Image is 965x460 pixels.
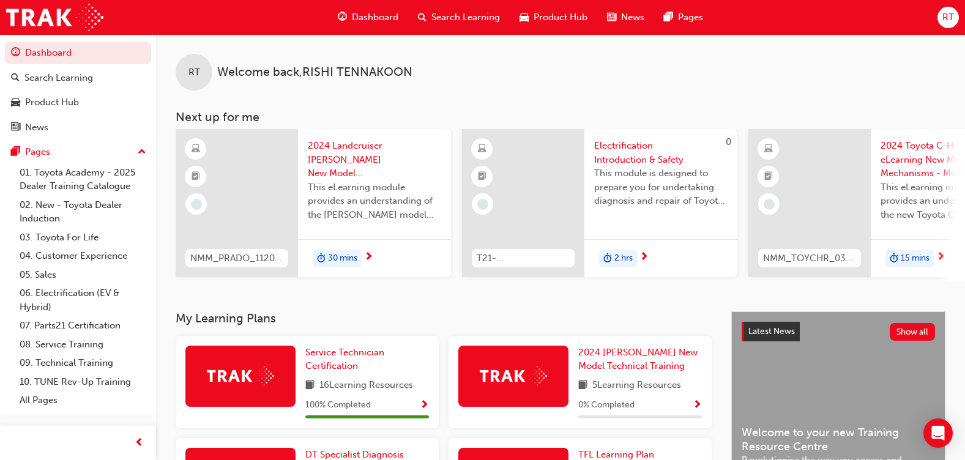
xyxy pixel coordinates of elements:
a: 2024 [PERSON_NAME] New Model Technical Training [578,346,702,373]
span: Welcome to your new Training Resource Centre [742,426,935,453]
a: Dashboard [5,42,151,64]
a: All Pages [15,391,151,410]
span: search-icon [11,73,20,84]
span: Latest News [748,326,795,336]
span: This eLearning module provides an understanding of the [PERSON_NAME] model line-up and its Katash... [308,180,441,222]
span: prev-icon [135,436,144,451]
span: RT [188,65,200,80]
span: duration-icon [317,251,326,267]
span: learningResourceType_ELEARNING-icon [192,141,200,157]
span: 15 mins [901,251,930,265]
span: up-icon [138,144,146,160]
a: Search Learning [5,67,151,89]
span: 100 % Completed [305,398,371,412]
a: 06. Electrification (EV & Hybrid) [15,284,151,316]
span: NMM_TOYCHR_032024_MODULE_1 [763,251,856,265]
div: Pages [25,145,50,159]
span: learningRecordVerb_NONE-icon [191,199,202,210]
a: search-iconSearch Learning [408,5,510,30]
span: next-icon [639,252,649,263]
a: 10. TUNE Rev-Up Training [15,373,151,391]
div: News [25,121,48,135]
span: news-icon [11,122,20,133]
a: 05. Sales [15,265,151,284]
span: duration-icon [603,251,612,267]
a: guage-iconDashboard [328,5,408,30]
span: 0 % Completed [578,398,635,412]
span: pages-icon [11,147,20,158]
h3: Next up for me [156,110,965,124]
span: booktick-icon [478,169,486,185]
a: 08. Service Training [15,335,151,354]
span: 2024 [PERSON_NAME] New Model Technical Training [578,347,698,372]
span: book-icon [578,378,587,393]
span: News [621,10,644,24]
span: news-icon [607,10,616,25]
a: 09. Technical Training [15,354,151,373]
div: Product Hub [25,95,79,109]
a: 04. Customer Experience [15,247,151,265]
a: 0T21-FOD_HVIS_PREREQElectrification Introduction & SafetyThis module is designed to prepare you f... [462,129,737,277]
button: Show all [890,323,936,341]
span: Dashboard [352,10,398,24]
span: Electrification Introduction & Safety [594,139,728,166]
span: Show Progress [693,400,702,411]
span: 16 Learning Resources [319,378,413,393]
span: learningRecordVerb_NONE-icon [764,199,775,210]
a: 07. Parts21 Certification [15,316,151,335]
span: T21-FOD_HVIS_PREREQ [477,251,570,265]
span: 2 hrs [614,251,633,265]
span: booktick-icon [192,169,200,185]
span: learningResourceType_ELEARNING-icon [478,141,486,157]
span: search-icon [418,10,427,25]
span: This module is designed to prepare you for undertaking diagnosis and repair of Toyota & Lexus Ele... [594,166,728,208]
span: TFL Learning Plan [578,449,654,460]
span: NMM_PRADO_112024_MODULE_1 [190,251,283,265]
span: guage-icon [11,48,20,59]
span: 0 [726,136,731,147]
span: guage-icon [338,10,347,25]
span: learningRecordVerb_NONE-icon [477,199,488,210]
span: Search Learning [431,10,500,24]
a: Latest NewsShow all [742,322,935,341]
span: next-icon [364,252,373,263]
span: 30 mins [328,251,357,265]
span: book-icon [305,378,315,393]
a: pages-iconPages [654,5,713,30]
span: Welcome back , RISHI TENNAKOON [217,65,412,80]
button: Pages [5,141,151,163]
span: 5 Learning Resources [592,378,681,393]
span: Pages [678,10,703,24]
a: 02. New - Toyota Dealer Induction [15,196,151,228]
span: Service Technician Certification [305,347,384,372]
button: Show Progress [693,398,702,413]
a: 01. Toyota Academy - 2025 Dealer Training Catalogue [15,163,151,196]
a: news-iconNews [597,5,654,30]
div: Search Learning [24,71,93,85]
h3: My Learning Plans [176,311,712,325]
div: Open Intercom Messenger [923,418,953,448]
span: Show Progress [420,400,429,411]
span: learningResourceType_ELEARNING-icon [764,141,773,157]
span: Product Hub [534,10,587,24]
span: RT [942,10,954,24]
a: News [5,116,151,139]
span: car-icon [11,97,20,108]
span: next-icon [936,252,945,263]
a: 03. Toyota For Life [15,228,151,247]
a: Product Hub [5,91,151,114]
img: Trak [6,4,103,31]
a: Service Technician Certification [305,346,429,373]
a: NMM_PRADO_112024_MODULE_12024 Landcruiser [PERSON_NAME] New Model Mechanisms - Model Outline 1Thi... [176,129,451,277]
img: Trak [480,366,547,385]
img: Trak [207,366,274,385]
span: pages-icon [664,10,673,25]
button: DashboardSearch LearningProduct HubNews [5,39,151,141]
button: RT [937,7,959,28]
button: Show Progress [420,398,429,413]
span: car-icon [520,10,529,25]
span: duration-icon [890,251,898,267]
span: booktick-icon [764,169,773,185]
